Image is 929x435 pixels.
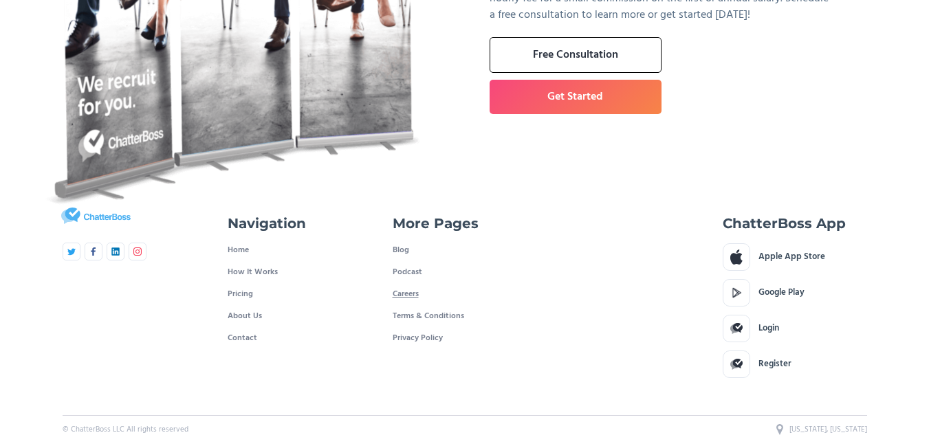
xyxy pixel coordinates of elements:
h4: More Pages [393,214,479,232]
h4: ChatterBoss App [723,214,846,232]
div: Apple App Store [758,250,825,264]
a: Blog [393,239,409,261]
a: Home [228,239,249,261]
div: Google Play [758,286,805,300]
a: Get Started [490,80,662,114]
a: Register [723,350,867,378]
a: How It Works [228,261,278,283]
a: Apple App Store [723,243,867,271]
a: Login [723,315,867,342]
a: Contact [228,327,257,349]
h4: Navigation [228,214,306,232]
div: Register [758,357,791,371]
div: © ChatterBoss LLC All rights reserved [63,424,188,435]
a: Pricing [228,283,253,305]
div: Login [758,322,779,335]
a: Terms & Conditions [393,305,464,327]
a: Careers [393,283,419,305]
a: Google Play [723,279,867,306]
a: About Us [228,305,262,327]
a: Privacy Policy [393,327,443,349]
a: Free Consultation [490,37,662,73]
div: [US_STATE], [US_STATE] [789,424,867,435]
a: Podcast [393,261,537,283]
